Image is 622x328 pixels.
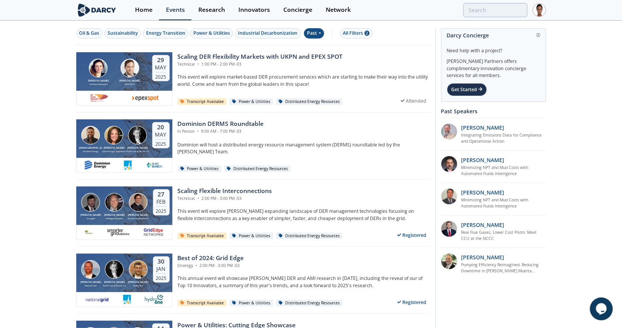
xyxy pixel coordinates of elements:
div: Feb [156,198,167,205]
img: Philippe Vassilopoulos [121,59,139,77]
div: Past Speakers [441,105,546,118]
div: 2025 [156,206,167,214]
div: Power & Utilities [230,300,273,307]
div: 30 [156,258,167,265]
img: 1612458629029-UK%2520Power%2520networks%5B1%5D.png [90,93,109,103]
div: All Filters [343,30,370,37]
div: Strategy 2:00 PM - 3:00 PM -03 [178,263,244,269]
div: Avangrid [79,217,103,220]
div: Past [304,28,324,39]
button: Industrial Decarbonization [235,28,301,39]
img: 4c45617f-cb1b-4e44-9bfe-8f04f23fa497 [106,228,131,237]
div: [PERSON_NAME] [103,213,126,217]
button: Oil & Gas [76,28,103,39]
img: Florentine Roy [89,59,108,77]
img: information.svg [536,33,540,37]
button: Sustainability [104,28,141,39]
div: Network [326,7,351,13]
a: Minimizing NPT and Mud Costs with Automated Fluids Intelligence [461,165,546,177]
span: • [196,61,201,67]
img: Katie Rochelle [104,126,123,145]
div: [PERSON_NAME] [126,146,149,150]
p: This event will explore market-based DER procurement services which are starting to make their wa... [178,74,430,88]
div: [PERSON_NAME] [103,280,126,285]
div: Energy Transition [146,30,185,37]
div: Distributed Energy Resources [276,300,343,307]
img: f391ab45-d698-4384-b787-576124f63af6 [441,188,457,204]
button: Energy Transition [143,28,188,39]
iframe: chat widget [590,297,614,320]
img: 0796ef69-b90a-4e68-ba11-5d0191a10bb8 [441,156,457,172]
div: Registered [394,230,430,240]
div: Attended [397,96,430,106]
p: This event will explore [PERSON_NAME] expanding landscape of DER management technologies focusing... [178,208,430,222]
div: Technical 2:00 PM - 3:00 PM -03 [178,196,272,202]
p: [PERSON_NAME] [461,253,504,261]
p: Dominion will host a distributed energy resource management system (DERMS) roundtable led by the ... [178,141,430,156]
a: Florentine Roy [PERSON_NAME] UK Power Networks Philippe Vassilopoulos [PERSON_NAME] EPEX SPOT 29 ... [76,52,430,106]
div: Jan [156,265,167,272]
img: cd7bd12c-fbb5-4cbd-9746-a845112b13ef [132,93,159,103]
span: 2 [365,31,370,36]
div: Need help with a project? [447,42,540,54]
img: 47500b57-f1ab-48fc-99f2-2a06715d5bad [441,221,457,237]
div: Events [166,7,185,13]
img: Andrew Smith [129,193,148,212]
div: Industrial Decarbonization [238,30,298,37]
img: avangrid.com.png [84,228,93,237]
div: 2025 [155,139,167,147]
a: Minimizing NPT and Mud Costs with Automated Fluids Intelligence [461,197,546,209]
div: Home [135,7,153,13]
div: Distributed Energy Resources [224,166,291,172]
img: ed2b4adb-f152-4947-b39b-7b15fa9ececc [441,124,457,140]
img: Alex Collins [128,126,147,145]
span: • [194,263,199,268]
div: Research [198,7,225,13]
div: [PERSON_NAME] [102,146,126,150]
img: Bob Manning [81,193,100,212]
div: Transcript Available [178,98,227,105]
span: • [196,196,201,201]
div: Best of 2024: Grid Edge [178,254,244,263]
img: Ezra McCarthy [81,260,100,279]
div: Scaling DER Flexibility Markets with UKPN and EPEX SPOT [178,52,343,61]
div: In Person 9:00 AM - 7:00 PM -03 [178,129,264,135]
div: Power & Utilities [193,30,230,37]
div: Power & Utilities [230,98,273,105]
div: Power & Utilities [230,233,273,240]
img: Nachum Sadan [105,193,124,212]
div: Scaling Flexible Interconnections [178,187,272,196]
div: Registered [394,297,430,307]
div: [PERSON_NAME] [79,213,103,217]
div: 29 [155,56,167,64]
a: Santosh Veda [DEMOGRAPHIC_DATA] Dominion Energy Katie Rochelle [PERSON_NAME] Duke Energy Corporat... [76,119,430,173]
img: 1616524801804-PG%26E.png [123,295,132,304]
img: David Paish [129,260,148,279]
div: EPEX SPOT [118,83,141,86]
div: Duke Energy Corporation [102,150,126,153]
div: [PERSON_NAME] [87,79,110,83]
div: Dominion Energy [79,150,103,153]
button: All Filters 2 [340,28,373,39]
div: 2025 [156,273,167,281]
p: [PERSON_NAME] [461,156,504,164]
div: Pacific Gas & Electric Co. [103,284,126,287]
img: 1616524801804-PG%26E.png [124,161,132,170]
a: Bob Manning [PERSON_NAME] Avangrid Nachum Sadan [PERSON_NAME] GridEdge Networks Andrew Smith [PER... [76,187,430,240]
p: [PERSON_NAME] [461,124,504,132]
div: 2025 [155,72,167,80]
div: 27 [156,191,167,198]
a: Integrating Emissions Data for Compliance and Operational Action [461,132,546,145]
div: Transcript Available [178,233,227,240]
img: Profile [533,3,546,17]
img: Alex Collins [105,260,124,279]
div: GridEdge Networks [103,217,126,220]
div: Get Started [447,83,487,96]
p: [PERSON_NAME] [461,188,504,196]
a: Ezra McCarthy [PERSON_NAME] National Grid Alex Collins [PERSON_NAME] Pacific Gas & Electric Co. D... [76,254,430,307]
div: Distributed Energy Resources [276,233,343,240]
img: 86e59a17-6af7-4f0c-90df-8cecba4476f1 [441,253,457,269]
div: Sustainability [108,30,138,37]
div: Power & Utilities [178,166,222,172]
div: Hydro One [126,284,150,287]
